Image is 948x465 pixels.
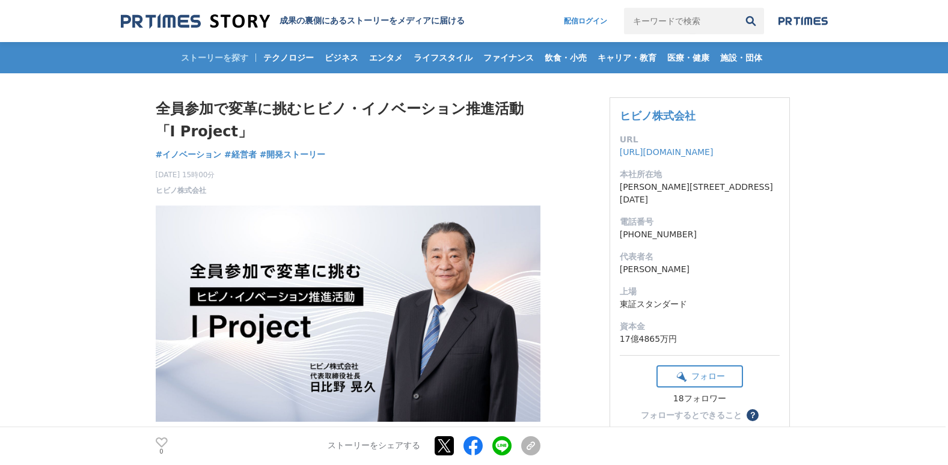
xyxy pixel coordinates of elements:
[479,52,539,63] span: ファイナンス
[593,52,661,63] span: キャリア・教育
[715,52,767,63] span: 施設・団体
[479,42,539,73] a: ファイナンス
[620,181,780,206] dd: [PERSON_NAME][STREET_ADDRESS][DATE]
[409,42,477,73] a: ライフスタイル
[364,52,408,63] span: エンタメ
[260,149,326,160] span: #開発ストーリー
[656,394,743,404] div: 18フォロワー
[620,285,780,298] dt: 上場
[156,205,540,422] img: thumbnail_3d0942f0-a036-11f0-90c4-5b9c5a4ffb56.jpg
[620,133,780,146] dt: URL
[641,411,742,419] div: フォローするとできること
[620,251,780,263] dt: 代表者名
[620,109,696,122] a: ヒビノ株式会社
[156,97,540,144] h1: 全員参加で変革に挑むヒビノ・イノベーション推進活動「I Project」
[662,42,714,73] a: 医療・健康
[224,149,257,160] span: #経営者
[656,365,743,387] button: フォロー
[156,449,168,455] p: 0
[620,168,780,181] dt: 本社所在地
[738,8,764,34] button: 検索
[156,148,222,161] a: #イノベーション
[156,185,206,196] a: ヒビノ株式会社
[620,320,780,333] dt: 資本金
[620,333,780,345] dd: 17億4865万円
[747,409,759,421] button: ？
[540,42,592,73] a: 飲食・小売
[156,169,215,180] span: [DATE] 15時00分
[320,42,363,73] a: ビジネス
[409,52,477,63] span: ライフスタイル
[121,13,270,29] img: 成果の裏側にあるストーリーをメディアに届ける
[748,411,757,419] span: ？
[224,148,257,161] a: #経営者
[320,52,363,63] span: ビジネス
[156,149,222,160] span: #イノベーション
[662,52,714,63] span: 医療・健康
[328,441,420,452] p: ストーリーをシェアする
[620,147,714,157] a: [URL][DOMAIN_NAME]
[778,16,828,26] img: prtimes
[552,8,619,34] a: 配信ログイン
[593,42,661,73] a: キャリア・教育
[364,42,408,73] a: エンタメ
[624,8,738,34] input: キーワードで検索
[258,42,319,73] a: テクノロジー
[258,52,319,63] span: テクノロジー
[280,16,465,26] h2: 成果の裏側にあるストーリーをメディアに届ける
[715,42,767,73] a: 施設・団体
[620,298,780,311] dd: 東証スタンダード
[121,13,465,29] a: 成果の裏側にあるストーリーをメディアに届ける 成果の裏側にあるストーリーをメディアに届ける
[260,148,326,161] a: #開発ストーリー
[620,228,780,241] dd: [PHONE_NUMBER]
[620,216,780,228] dt: 電話番号
[620,263,780,276] dd: [PERSON_NAME]
[540,52,592,63] span: 飲食・小売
